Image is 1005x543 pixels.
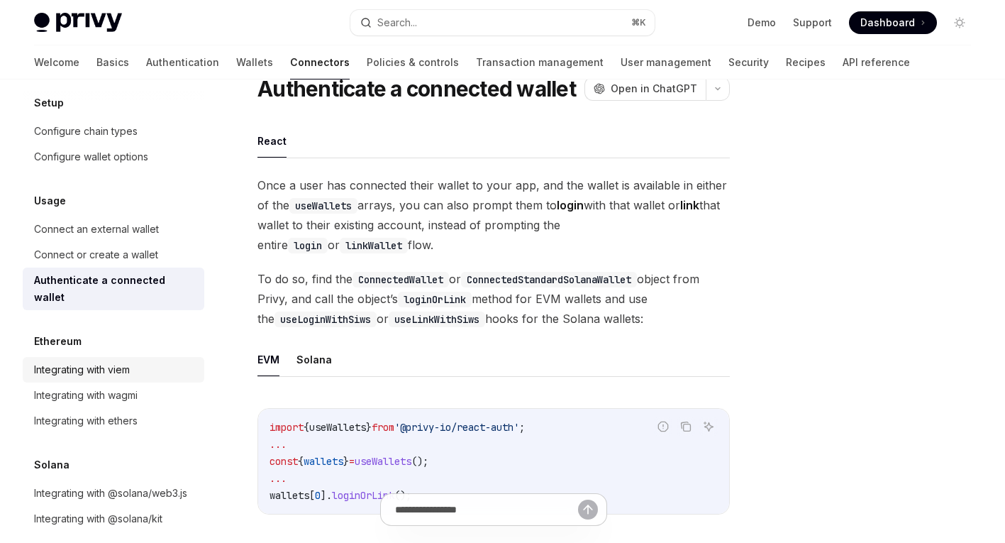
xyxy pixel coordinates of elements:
code: loginOrLink [398,292,472,307]
a: Wallets [236,45,273,79]
img: light logo [34,13,122,33]
a: Policies & controls [367,45,459,79]
a: Demo [748,16,776,30]
span: Once a user has connected their wallet to your app, and the wallet is available in either of the ... [257,175,730,255]
h5: Usage [34,192,66,209]
a: Authenticate a connected wallet [23,268,204,310]
a: Support [793,16,832,30]
button: EVM [257,343,279,376]
div: Integrating with ethers [34,412,138,429]
span: loginOrLink [332,489,394,502]
span: useWallets [309,421,366,434]
button: Send message [578,500,598,520]
span: = [349,455,355,468]
span: } [366,421,372,434]
div: Integrating with wagmi [34,387,138,404]
code: useLoginWithSiws [274,312,377,327]
span: Dashboard [860,16,915,30]
span: Open in ChatGPT [611,82,697,96]
button: Report incorrect code [654,417,672,436]
div: Integrating with @solana/web3.js [34,485,187,502]
span: ... [270,438,287,451]
span: { [298,455,304,468]
a: Connect an external wallet [23,216,204,242]
div: Configure chain types [34,123,138,140]
button: Copy the contents from the code block [677,417,695,436]
span: '@privy-io/react-auth' [394,421,519,434]
h5: Setup [34,94,64,111]
span: import [270,421,304,434]
button: Toggle dark mode [948,11,971,34]
a: Connect or create a wallet [23,242,204,268]
a: Dashboard [849,11,937,34]
a: Recipes [786,45,826,79]
span: [ [309,489,315,502]
a: Welcome [34,45,79,79]
a: Integrating with wagmi [23,383,204,408]
a: Basics [96,45,129,79]
span: wallets [270,489,309,502]
a: Integrating with viem [23,357,204,383]
a: Security [728,45,769,79]
code: ConnectedWallet [352,272,449,287]
a: Connectors [290,45,350,79]
div: Connect or create a wallet [34,246,158,263]
span: To do so, find the or object from Privy, and call the object’s method for EVM wallets and use the... [257,269,730,329]
code: useLinkWithSiws [389,312,485,327]
a: Integrating with @solana/kit [23,506,204,532]
span: const [270,455,298,468]
span: ]. [321,489,332,502]
span: (); [411,455,428,468]
div: Configure wallet options [34,148,148,165]
code: login [288,238,328,253]
a: Transaction management [476,45,604,79]
div: Connect an external wallet [34,221,159,238]
span: from [372,421,394,434]
span: (); [394,489,411,502]
button: Search...⌘K [350,10,655,35]
a: Authentication [146,45,219,79]
span: useWallets [355,455,411,468]
div: Integrating with @solana/kit [34,510,162,527]
div: Authenticate a connected wallet [34,272,196,306]
a: Integrating with ethers [23,408,204,434]
h5: Solana [34,456,70,473]
code: linkWallet [340,238,408,253]
span: { [304,421,309,434]
button: React [257,124,287,158]
code: useWallets [289,198,357,214]
button: Open in ChatGPT [584,77,706,101]
span: ; [519,421,525,434]
a: Configure wallet options [23,144,204,170]
div: Integrating with viem [34,361,130,378]
button: Ask AI [699,417,718,436]
button: Solana [296,343,332,376]
h5: Ethereum [34,333,82,350]
span: 0 [315,489,321,502]
span: ... [270,472,287,485]
strong: login [557,198,584,212]
a: Configure chain types [23,119,204,144]
span: ⌘ K [631,17,646,28]
h1: Authenticate a connected wallet [257,76,576,102]
span: } [343,455,349,468]
strong: link [680,198,699,212]
a: Integrating with @solana/web3.js [23,481,204,506]
a: User management [621,45,711,79]
span: wallets [304,455,343,468]
div: Search... [377,14,417,31]
a: API reference [843,45,910,79]
code: ConnectedStandardSolanaWallet [461,272,637,287]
